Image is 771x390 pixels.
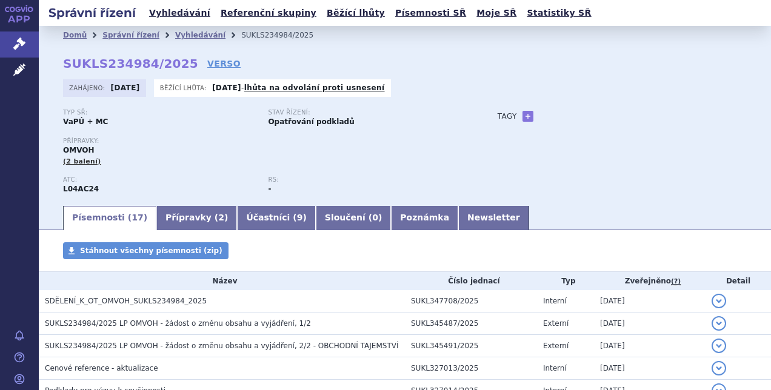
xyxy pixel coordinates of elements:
p: Přípravky: [63,137,473,145]
th: Název [39,272,405,290]
button: detail [712,294,726,308]
a: Vyhledávání [175,31,225,39]
span: 17 [132,213,143,222]
a: Účastníci (9) [237,206,315,230]
strong: [DATE] [111,84,140,92]
button: detail [712,339,726,353]
td: SUKL327013/2025 [405,357,537,380]
a: Správní řízení [102,31,159,39]
p: Stav řízení: [268,109,461,116]
span: 9 [297,213,303,222]
th: Detail [706,272,771,290]
span: (2 balení) [63,157,101,165]
p: Typ SŘ: [63,109,256,116]
a: Písemnosti (17) [63,206,156,230]
a: Přípravky (2) [156,206,237,230]
span: SUKLS234984/2025 LP OMVOH - žádost o změnu obsahu a vyjádření, 2/2 - OBCHODNÍ TAJEMSTVÍ [45,342,399,350]
td: [DATE] [594,357,706,380]
a: Moje SŘ [473,5,520,21]
a: VERSO [207,58,241,70]
span: Zahájeno: [69,83,107,93]
td: [DATE] [594,335,706,357]
a: Písemnosti SŘ [392,5,470,21]
span: Cenové reference - aktualizace [45,364,158,372]
a: + [522,111,533,122]
a: Statistiky SŘ [523,5,595,21]
th: Číslo jednací [405,272,537,290]
li: SUKLS234984/2025 [241,26,329,44]
td: [DATE] [594,312,706,335]
span: Interní [543,297,567,305]
span: Externí [543,319,569,328]
td: SUKL345491/2025 [405,335,537,357]
strong: VaPÚ + MC [63,117,108,126]
span: 2 [218,213,224,222]
th: Zveřejněno [594,272,706,290]
abbr: (?) [671,277,681,286]
strong: [DATE] [212,84,241,92]
strong: Opatřování podkladů [268,117,354,126]
button: detail [712,316,726,331]
h2: Správní řízení [39,4,145,21]
span: Externí [543,342,569,350]
span: SDĚLENÍ_K_OT_OMVOH_SUKLS234984_2025 [45,297,207,305]
p: - [212,83,385,93]
a: Sloučení (0) [316,206,391,230]
td: SUKL345487/2025 [405,312,537,335]
td: [DATE] [594,290,706,312]
a: Domů [63,31,87,39]
strong: - [268,185,271,193]
p: RS: [268,176,461,183]
span: Stáhnout všechny písemnosti (zip) [80,246,222,255]
span: SUKLS234984/2025 LP OMVOH - žádost o změnu obsahu a vyjádření, 1/2 [45,319,311,328]
a: Stáhnout všechny písemnosti (zip) [63,242,229,259]
span: OMVOH [63,146,94,154]
p: ATC: [63,176,256,183]
span: 0 [372,213,378,222]
span: Běžící lhůta: [160,83,209,93]
button: detail [712,361,726,375]
h3: Tagy [498,109,517,124]
strong: MIRIKIZUMAB [63,185,99,193]
a: Běžící lhůty [323,5,389,21]
th: Typ [537,272,594,290]
a: Newsletter [458,206,529,230]
strong: SUKLS234984/2025 [63,56,198,71]
a: Poznámka [391,206,458,230]
a: Vyhledávání [145,5,214,21]
a: lhůta na odvolání proti usnesení [244,84,385,92]
a: Referenční skupiny [217,5,320,21]
td: SUKL347708/2025 [405,290,537,312]
span: Interní [543,364,567,372]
